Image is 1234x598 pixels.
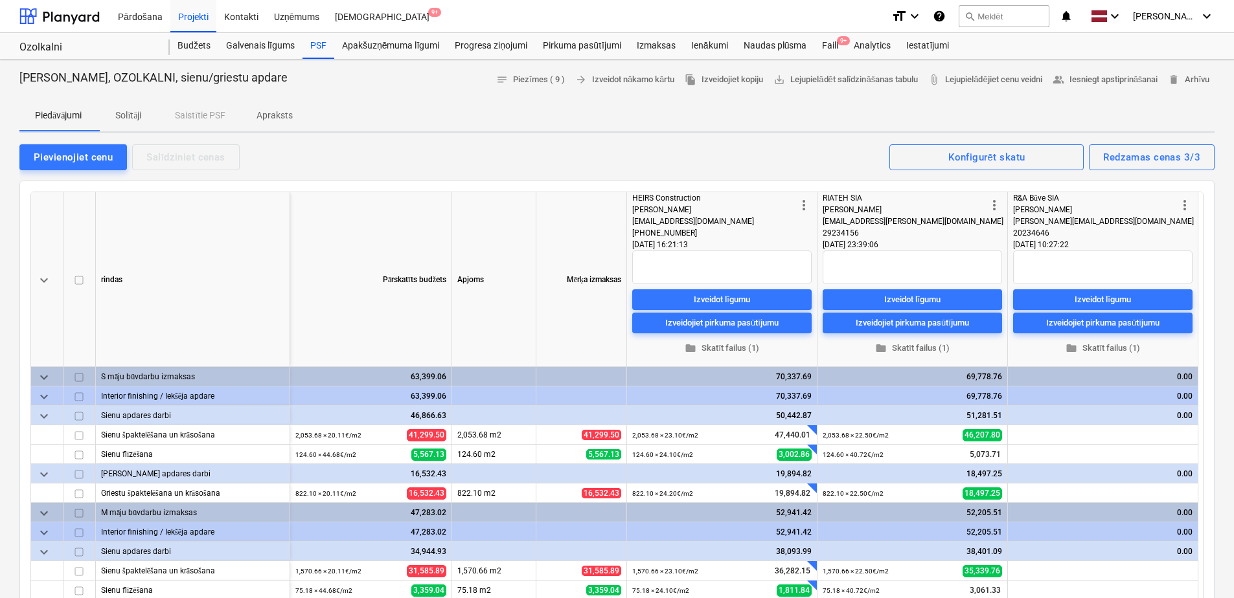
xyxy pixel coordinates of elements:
span: 41,299.50 [407,429,446,441]
button: Izveidot nākamo kārtu [570,70,680,90]
span: folder [1066,342,1077,354]
button: Redzamas cenas 3/3 [1089,144,1215,170]
div: Interior finishing / Iekšēja apdare [101,522,284,541]
a: Lejupielādējiet cenu veidni [923,70,1047,90]
span: 3,061.33 [968,585,1002,596]
span: 5,073.71 [968,449,1002,460]
div: 0.00 [1013,406,1193,425]
span: 41,299.50 [582,430,621,440]
span: Lejupielādēt salīdzināšanas tabulu [773,72,918,87]
button: Izveidojiet kopiju [680,70,768,90]
i: keyboard_arrow_down [907,8,922,24]
span: 5,567.13 [586,449,621,460]
div: Budžets [170,33,218,59]
div: 51,281.51 [823,406,1002,425]
button: Skatīt failus (1) [1013,338,1193,359]
div: Sienu špaktelēšana un krāsošana [101,425,284,444]
div: 52,205.51 [823,522,1002,542]
i: keyboard_arrow_down [1199,8,1215,24]
span: [PERSON_NAME] [1133,11,1198,21]
div: Izveidot līgumu [884,292,941,307]
button: Izveidojiet pirkuma pasūtījumu [1013,313,1193,333]
div: 70,337.69 [632,367,812,386]
div: Konfigurēt skatu [948,149,1025,166]
button: Skatīt failus (1) [823,338,1002,359]
div: [DATE] 23:39:06 [823,239,1002,250]
span: notes [496,74,508,85]
small: 822.10 × 20.11€ / m2 [295,490,356,497]
div: Ozolkalni [19,41,154,54]
span: 31,585.89 [407,565,446,577]
div: rindas [96,192,290,367]
div: 0.00 [1013,367,1193,386]
div: Izveidot līgumu [1075,292,1131,307]
span: Skatīt failus (1) [1018,341,1187,356]
a: Lejupielādēt salīdzināšanas tabulu [768,70,923,90]
small: 2,053.68 × 23.10€ / m2 [632,432,698,439]
div: HEIRS Construction [632,192,796,204]
span: 5,567.13 [411,448,446,461]
div: 50,442.87 [632,406,812,425]
span: search [965,11,975,21]
span: keyboard_arrow_down [36,272,52,288]
span: Izveidot nākamo kārtu [575,72,674,87]
p: [PERSON_NAME], OZOLKALNI, sienu/griestu apdare [19,70,288,85]
a: Apakšuzņēmuma līgumi [334,33,447,59]
span: 35,339.76 [963,565,1002,577]
div: Izveidot līgumu [694,292,750,307]
span: folder [685,342,696,354]
div: [PHONE_NUMBER] [632,227,796,239]
div: [PERSON_NAME] [823,204,987,216]
span: more_vert [1177,197,1193,213]
span: more_vert [796,197,812,213]
div: Mērķa izmaksas [536,192,627,367]
div: 0.00 [1013,503,1193,522]
a: Iestatījumi [898,33,957,59]
span: keyboard_arrow_down [36,408,52,424]
div: 52,941.42 [632,522,812,542]
button: Skatīt failus (1) [632,338,812,359]
div: [DATE] 10:27:22 [1013,239,1193,250]
span: 46,207.80 [963,429,1002,441]
div: M māju būvdarbu izmaksas [101,503,284,522]
div: 0.00 [1013,542,1193,561]
div: 0.00 [1013,522,1193,542]
div: Izveidojiet pirkuma pasūtījumu [856,315,969,330]
p: Solītāji [113,109,144,122]
small: 75.18 × 44.68€ / m2 [295,587,352,594]
p: Piedāvājumi [35,109,82,122]
div: 0.00 [1013,386,1193,406]
div: Izveidojiet pirkuma pasūtījumu [665,315,779,330]
i: notifications [1060,8,1073,24]
small: 75.18 × 40.72€ / m2 [823,587,880,594]
p: Apraksts [257,109,293,122]
i: keyboard_arrow_down [1107,8,1123,24]
div: [PERSON_NAME] [632,204,796,216]
div: Progresa ziņojumi [447,33,535,59]
a: Izmaksas [629,33,683,59]
div: 34,944.93 [295,542,446,561]
span: attach_file [928,74,940,85]
a: Pirkuma pasūtījumi [535,33,629,59]
span: Izveidojiet kopiju [685,72,763,87]
div: Griestu špaktelēšana un krāsošana [101,483,284,502]
span: 47,440.01 [773,430,812,441]
div: 47,283.02 [295,503,446,522]
div: 124.60 m2 [452,445,536,464]
span: 18,497.25 [963,487,1002,500]
span: keyboard_arrow_down [36,370,52,385]
div: 20234646 [1013,227,1177,239]
span: 9+ [428,8,441,17]
div: PSF [303,33,334,59]
div: 38,093.99 [632,542,812,561]
small: 75.18 × 24.10€ / m2 [632,587,689,594]
button: Izveidot līgumu [1013,289,1193,310]
div: 18,497.25 [823,464,1002,483]
button: Meklēt [959,5,1049,27]
span: delete [1168,74,1180,85]
button: Izveidot līgumu [823,289,1002,310]
small: 124.60 × 44.68€ / m2 [295,451,356,458]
